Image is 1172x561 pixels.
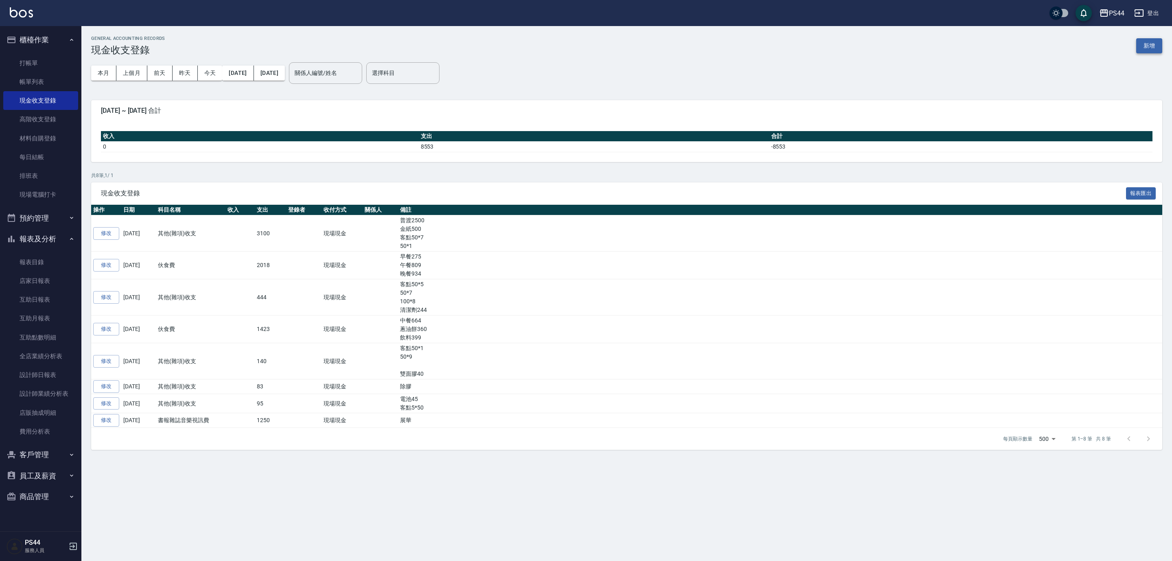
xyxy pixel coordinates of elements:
button: 昨天 [173,66,198,81]
a: 互助日報表 [3,290,78,309]
td: [DATE] [121,316,156,343]
a: 現金收支登錄 [3,91,78,110]
td: 2018 [255,252,286,279]
button: 商品管理 [3,486,78,507]
td: [DATE] [121,252,156,279]
button: 新增 [1136,38,1162,53]
td: 客點50*5 50*7 100*8 清潔劑244 [398,279,1162,316]
a: 修改 [93,291,119,304]
td: 伙食費 [156,316,225,343]
h5: PS44 [25,539,66,547]
p: 共 8 筆, 1 / 1 [91,172,1162,179]
td: 其他(雜項)收支 [156,215,225,252]
a: 打帳單 [3,54,78,72]
td: [DATE] [121,279,156,316]
td: 444 [255,279,286,316]
h3: 現金收支登錄 [91,44,165,56]
button: 員工及薪資 [3,465,78,486]
button: save [1076,5,1092,21]
div: PS44 [1109,8,1124,18]
th: 備註 [398,205,1162,215]
td: 現場現金 [321,279,363,316]
a: 帳單列表 [3,72,78,91]
button: 前天 [147,66,173,81]
td: 客點50*1 50*9 雙面膠40 [398,343,1162,379]
a: 高階收支登錄 [3,110,78,129]
a: 每日結帳 [3,148,78,167]
a: 修改 [93,414,119,427]
td: 現場現金 [321,379,363,394]
a: 修改 [93,227,119,240]
td: 中餐664 蔥油餅360 飲料399 [398,316,1162,343]
td: 其他(雜項)收支 [156,379,225,394]
span: [DATE] ~ [DATE] 合計 [101,107,1152,115]
td: 8553 [419,141,769,152]
td: [DATE] [121,343,156,379]
button: 報表及分析 [3,228,78,250]
td: 展華 [398,413,1162,428]
a: 店家日報表 [3,272,78,290]
th: 支出 [419,131,769,142]
td: 現場現金 [321,413,363,428]
button: PS44 [1096,5,1128,22]
th: 科目名稱 [156,205,225,215]
a: 修改 [93,355,119,368]
td: 電池45 客點5*50 [398,394,1162,413]
a: 排班表 [3,167,78,185]
td: 1423 [255,316,286,343]
td: 現場現金 [321,215,363,252]
span: 現金收支登錄 [101,189,1126,197]
button: 櫃檯作業 [3,29,78,50]
th: 日期 [121,205,156,215]
td: 其他(雜項)收支 [156,343,225,379]
td: 95 [255,394,286,413]
button: [DATE] [254,66,285,81]
button: [DATE] [222,66,254,81]
img: Logo [10,7,33,18]
td: [DATE] [121,215,156,252]
h2: GENERAL ACCOUNTING RECORDS [91,36,165,41]
td: 普渡2500 金紙500 客點50*7 50*1 [398,215,1162,252]
td: 現場現金 [321,394,363,413]
td: 現場現金 [321,343,363,379]
a: 店販抽成明細 [3,403,78,422]
p: 服務人員 [25,547,66,554]
td: 1250 [255,413,286,428]
th: 收付方式 [321,205,363,215]
td: 現場現金 [321,316,363,343]
th: 操作 [91,205,121,215]
td: 其他(雜項)收支 [156,394,225,413]
td: 0 [101,141,419,152]
td: 3100 [255,215,286,252]
a: 互助月報表 [3,309,78,328]
button: 本月 [91,66,116,81]
a: 修改 [93,380,119,393]
button: 登出 [1131,6,1162,21]
a: 設計師業績分析表 [3,384,78,403]
th: 支出 [255,205,286,215]
p: 每頁顯示數量 [1003,435,1032,443]
div: 500 [1036,428,1058,450]
a: 全店業績分析表 [3,347,78,366]
td: [DATE] [121,379,156,394]
a: 費用分析表 [3,422,78,441]
button: 報表匯出 [1126,187,1156,200]
a: 設計師日報表 [3,366,78,384]
td: 現場現金 [321,252,363,279]
a: 新增 [1136,42,1162,49]
td: 除膠 [398,379,1162,394]
td: [DATE] [121,394,156,413]
button: 上個月 [116,66,147,81]
a: 互助點數明細 [3,328,78,347]
img: Person [7,538,23,554]
a: 報表匯出 [1126,189,1156,197]
td: 140 [255,343,286,379]
button: 客戶管理 [3,444,78,465]
td: 伙食費 [156,252,225,279]
a: 材料自購登錄 [3,129,78,148]
a: 修改 [93,323,119,335]
td: 其他(雜項)收支 [156,279,225,316]
th: 收入 [101,131,419,142]
button: 今天 [198,66,223,81]
p: 第 1–8 筆 共 8 筆 [1071,435,1111,443]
